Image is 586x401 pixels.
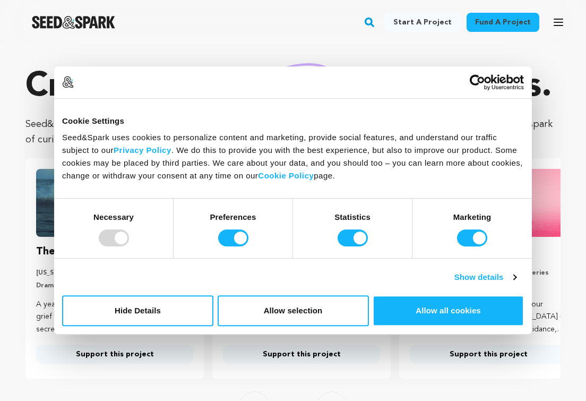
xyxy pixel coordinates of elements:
a: Fund a project [467,13,539,32]
a: Privacy Policy [114,146,171,155]
button: Allow all cookies [373,295,524,326]
img: hand sketched image [254,63,346,110]
strong: Marketing [453,212,492,221]
img: The Sea Between Us image [36,169,193,237]
h3: The Sea Between Us [36,243,142,260]
a: Cookie Policy [258,171,314,180]
img: Seed&Spark Logo Dark Mode [32,16,115,29]
a: Support this project [36,345,193,364]
div: Seed&Spark uses cookies to personalize content and marketing, provide social features, and unders... [62,131,524,182]
strong: Preferences [210,212,256,221]
div: Cookie Settings [62,115,524,127]
a: Seed&Spark Homepage [32,16,115,29]
a: Show details [454,271,516,284]
strong: Statistics [334,212,370,221]
a: Support this project [410,345,567,364]
a: Start a project [385,13,460,32]
a: Support this project [223,345,380,364]
p: Drama, Family [36,281,193,290]
p: [US_STATE][GEOGRAPHIC_DATA], [US_STATE] | Film Short [36,269,193,277]
p: Crowdfunding that . [25,66,561,108]
button: Allow selection [218,295,369,326]
p: A year after her sister’s passing, mounting grief forces a woman to confront the secrets, silence... [36,298,193,336]
a: Usercentrics Cookiebot - opens in a new window [431,74,524,90]
strong: Necessary [93,212,134,221]
img: logo [62,76,74,88]
p: Seed&Spark is where creators and audiences work together to bring incredible new projects to life... [25,117,561,148]
button: Hide Details [62,295,213,326]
